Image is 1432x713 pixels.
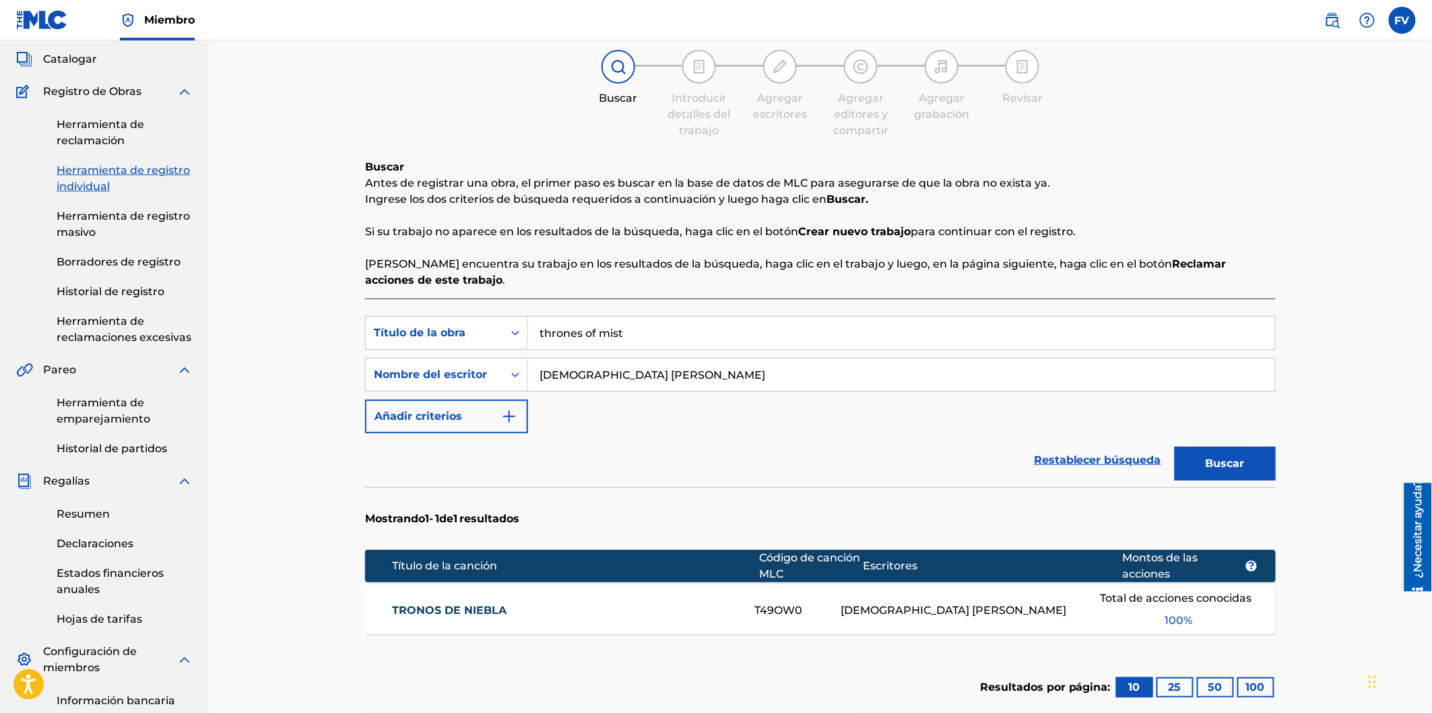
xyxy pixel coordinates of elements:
[176,652,193,668] img: expandir
[176,473,193,489] img: expandir
[57,567,164,596] font: Estados financieros anuales
[1354,7,1381,34] div: Ayuda
[16,51,32,67] img: Catalogar
[1034,454,1161,466] font: Restablecer búsqueda
[365,225,798,238] font: Si su trabajo no aparece en los resultados de la búsqueda, haga clic en el botón
[57,117,193,149] a: Herramienta de reclamación
[57,255,181,268] font: Borradores de registro
[57,315,191,344] font: Herramienta de reclamaciones excesivas
[754,604,802,617] font: T49OW0
[57,254,193,270] a: Borradores de registro
[365,257,1173,270] font: [PERSON_NAME] encuentra su trabajo en los resultados de la búsqueda, haga clic en el trabajo y lu...
[374,326,465,339] font: Título de la obra
[57,694,175,707] font: Información bancaria
[57,313,193,346] a: Herramienta de reclamaciones excesivas
[610,59,626,75] img: Icono indicador de paso para búsqueda
[1165,614,1184,627] font: 100
[826,193,868,206] font: Buscar.
[375,410,462,423] font: Añadir criterios
[43,53,97,65] font: Catalogar
[1157,677,1194,697] button: 25
[365,160,404,173] font: Buscar
[1184,614,1193,627] font: %
[1248,559,1254,572] font: ?
[1365,648,1432,713] iframe: Widget de chat
[599,92,638,104] font: Buscar
[57,396,150,425] font: Herramienta de emparejamiento
[43,363,76,376] font: Pareo
[1101,592,1252,604] font: Total de acciones conocidas
[914,92,969,121] font: Agregar grabación
[833,92,888,137] font: Agregar editores y compartir
[1246,681,1265,693] font: 100
[1175,447,1276,480] button: Buscar
[1014,59,1031,75] img: Icono indicador de paso para revisión
[57,693,193,709] a: Información bancaria
[841,604,1067,617] font: [DEMOGRAPHIC_DATA] [PERSON_NAME]
[1197,677,1234,697] button: 50
[16,652,32,668] img: Configuración de miembros
[393,604,507,617] font: TRONOS DE NIEBLA
[365,512,425,525] font: Mostrando
[429,512,433,525] font: -
[144,13,195,26] font: Miembro
[57,565,193,598] a: Estados financieros anuales
[16,84,34,100] img: Registro de Obras
[772,59,788,75] img: Icono indicador de paso para agregar escritores
[1359,12,1375,28] img: ayuda
[691,59,707,75] img: Icono indicador de paso para ingresar detalles del trabajo
[1208,681,1223,693] font: 50
[57,613,142,625] font: Hojas de tarifas
[365,177,1050,189] font: Antes de registrar una obra, el primer paso es buscar en la base de datos de MLC para asegurarse ...
[798,225,911,238] font: Crear nuevo trabajo
[980,681,1111,693] font: Resultados por página:
[176,84,193,100] img: expandir
[176,362,193,378] img: expandir
[43,474,90,487] font: Regalías
[1369,662,1377,702] div: Arrastrar
[911,225,1076,238] font: para continuar con el registro.
[459,512,519,525] font: resultados
[853,59,869,75] img: Icono indicador de paso para agregar editores y recursos compartidos
[668,92,731,137] font: Introducir detalles del trabajo
[16,473,32,489] img: Regalías
[57,536,193,552] a: Declaraciones
[57,164,190,193] font: Herramienta de registro individual
[57,118,144,147] font: Herramienta de reclamación
[16,51,97,67] a: CatalogarCatalogar
[43,645,137,674] font: Configuración de miembros
[57,506,193,522] a: Resumen
[435,512,439,525] font: 1
[57,285,164,298] font: Historial de registro
[439,512,453,525] font: de
[120,12,136,28] img: Titular de los derechos superior
[57,162,193,195] a: Herramienta de registro individual
[1123,551,1198,580] font: Montos de las acciones
[425,512,429,525] font: 1
[753,92,807,121] font: Agregar escritores
[16,10,68,30] img: Logotipo del MLC
[502,274,505,286] font: .
[393,559,498,572] font: Título de la canción
[1169,681,1181,693] font: 25
[43,85,141,98] font: Registro de Obras
[57,442,167,455] font: Historial de partidos
[57,284,193,300] a: Historial de registro
[1324,12,1340,28] img: buscar
[760,551,861,580] font: Código de canción MLC
[501,408,517,425] img: 9d2ae6d4665cec9f34b9.svg
[934,59,950,75] img: Icono indicador de paso para agregar grabación
[1206,457,1245,470] font: Buscar
[1237,677,1274,697] button: 100
[57,537,133,550] font: Declaraciones
[365,316,1276,487] form: Formulario de búsqueda
[1116,677,1153,697] button: 10
[1394,483,1432,592] iframe: Centro de recursos
[453,512,457,525] font: 1
[365,400,528,433] button: Añadir criterios
[16,362,33,378] img: Pareo
[393,602,737,619] a: TRONOS DE NIEBLA
[1129,681,1140,693] font: 10
[57,611,193,627] a: Hojas de tarifas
